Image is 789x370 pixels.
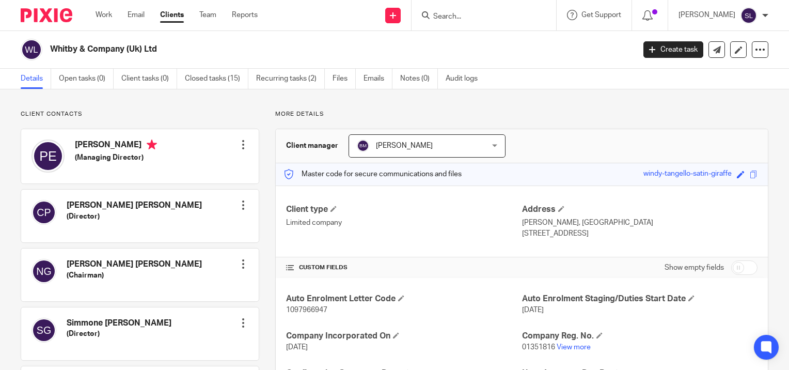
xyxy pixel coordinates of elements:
a: Work [96,10,112,20]
p: [STREET_ADDRESS] [522,228,758,239]
a: View more [557,344,591,351]
p: Master code for secure communications and files [283,169,462,179]
p: [PERSON_NAME] [678,10,735,20]
h5: (Chairman) [67,270,202,281]
img: svg%3E [31,318,56,343]
img: svg%3E [357,140,369,152]
a: Recurring tasks (2) [256,69,325,89]
img: Pixie [21,8,72,22]
a: Closed tasks (15) [185,69,248,89]
a: Emails [364,69,392,89]
h2: Whitby & Company (Uk) Ltd [50,44,512,55]
input: Search [432,12,525,22]
h4: [PERSON_NAME] [75,140,157,152]
h4: Auto Enrolment Staging/Duties Start Date [522,294,758,304]
h4: Address [522,204,758,215]
a: Email [128,10,145,20]
h5: (Director) [67,329,171,339]
p: Limited company [286,218,522,228]
img: svg%3E [31,140,65,173]
h5: (Managing Director) [75,152,157,163]
span: Get Support [581,11,621,19]
h5: (Director) [67,211,202,222]
span: [DATE] [522,306,544,314]
a: Open tasks (0) [59,69,114,89]
p: Client contacts [21,110,259,118]
h4: [PERSON_NAME] [PERSON_NAME] [67,259,202,270]
label: Show empty fields [665,263,724,273]
h4: Simmone [PERSON_NAME] [67,318,171,329]
span: [PERSON_NAME] [376,142,433,149]
p: [PERSON_NAME], [GEOGRAPHIC_DATA] [522,218,758,228]
img: svg%3E [21,39,42,60]
a: Audit logs [446,69,485,89]
span: 01351816 [522,344,555,351]
a: Details [21,69,51,89]
h4: CUSTOM FIELDS [286,264,522,272]
a: Clients [160,10,184,20]
img: svg%3E [740,7,757,24]
h4: Auto Enrolment Letter Code [286,294,522,304]
div: windy-tangello-satin-giraffe [643,168,732,180]
a: Notes (0) [400,69,438,89]
a: Team [199,10,216,20]
a: Client tasks (0) [121,69,177,89]
span: [DATE] [286,344,308,351]
h3: Client manager [286,141,338,151]
h4: [PERSON_NAME] [PERSON_NAME] [67,200,202,211]
a: Reports [232,10,258,20]
h4: Client type [286,204,522,215]
i: Primary [147,140,157,150]
img: svg%3E [31,200,56,225]
p: More details [275,110,768,118]
h4: Company Incorporated On [286,331,522,342]
a: Create task [643,41,703,58]
h4: Company Reg. No. [522,331,758,342]
img: svg%3E [31,259,56,284]
a: Files [333,69,356,89]
span: 1097966947 [286,306,327,314]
